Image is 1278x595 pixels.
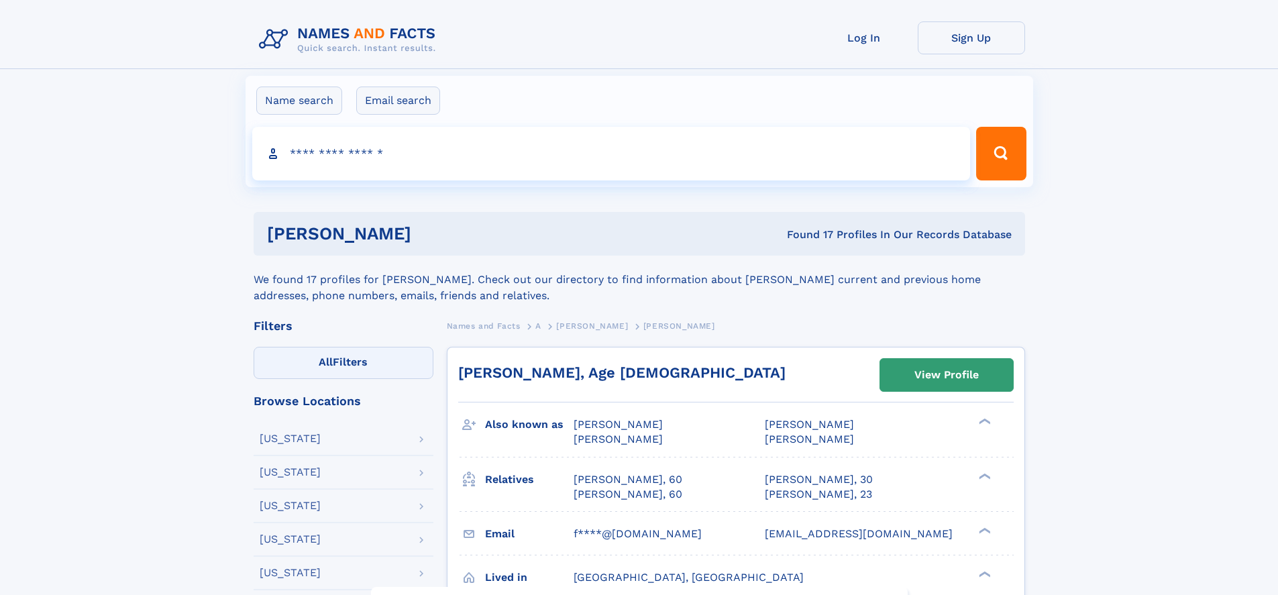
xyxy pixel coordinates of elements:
span: [PERSON_NAME] [556,321,628,331]
img: Logo Names and Facts [254,21,447,58]
label: Filters [254,347,433,379]
span: All [319,356,333,368]
a: A [535,317,541,334]
span: [PERSON_NAME] [643,321,715,331]
div: Filters [254,320,433,332]
label: Email search [356,87,440,115]
button: Search Button [976,127,1026,180]
div: ❯ [975,472,992,480]
div: ❯ [975,526,992,535]
span: [PERSON_NAME] [765,433,854,445]
h3: Relatives [485,468,574,491]
span: A [535,321,541,331]
h3: Lived in [485,566,574,589]
a: [PERSON_NAME], 30 [765,472,873,487]
div: [US_STATE] [260,567,321,578]
a: Log In [810,21,918,54]
h3: Email [485,523,574,545]
div: We found 17 profiles for [PERSON_NAME]. Check out our directory to find information about [PERSON... [254,256,1025,304]
div: [US_STATE] [260,534,321,545]
div: View Profile [914,360,979,390]
span: [PERSON_NAME] [574,418,663,431]
a: Names and Facts [447,317,521,334]
a: [PERSON_NAME], 60 [574,472,682,487]
a: View Profile [880,359,1013,391]
a: [PERSON_NAME], Age [DEMOGRAPHIC_DATA] [458,364,786,381]
div: ❯ [975,570,992,578]
span: [PERSON_NAME] [765,418,854,431]
div: ❯ [975,417,992,426]
div: [US_STATE] [260,433,321,444]
input: search input [252,127,971,180]
div: [US_STATE] [260,500,321,511]
div: Found 17 Profiles In Our Records Database [599,227,1012,242]
span: [GEOGRAPHIC_DATA], [GEOGRAPHIC_DATA] [574,571,804,584]
a: [PERSON_NAME], 60 [574,487,682,502]
span: [PERSON_NAME] [574,433,663,445]
label: Name search [256,87,342,115]
h3: Also known as [485,413,574,436]
div: [US_STATE] [260,467,321,478]
a: [PERSON_NAME] [556,317,628,334]
span: [EMAIL_ADDRESS][DOMAIN_NAME] [765,527,953,540]
a: Sign Up [918,21,1025,54]
h1: [PERSON_NAME] [267,225,599,242]
div: Browse Locations [254,395,433,407]
a: [PERSON_NAME], 23 [765,487,872,502]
